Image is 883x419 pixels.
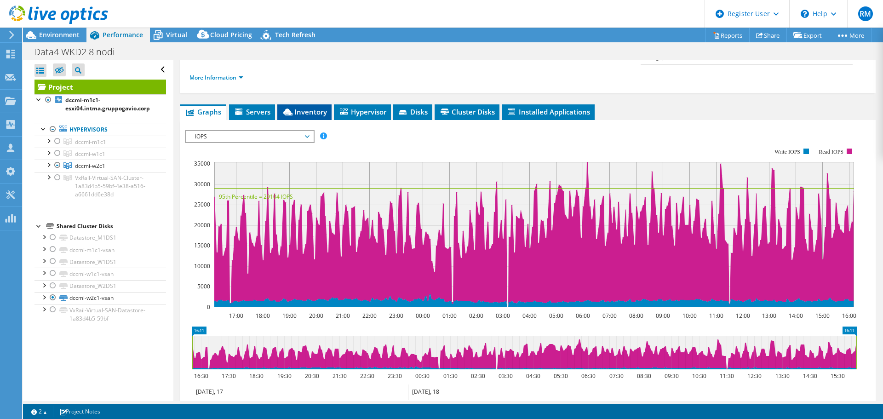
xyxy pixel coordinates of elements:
text: 21:30 [333,372,347,380]
text: 20:30 [305,372,319,380]
text: 06:00 [576,312,590,320]
span: Inventory [282,107,327,116]
text: 15000 [194,241,210,249]
a: dccmi-w1c1-vsan [34,268,166,280]
text: 16:00 [842,312,856,320]
span: Servers [234,107,270,116]
text: 10:00 [682,312,697,320]
text: 22:00 [362,312,377,320]
a: dccmi-m1c1-vsan [34,244,166,256]
text: 17:00 [229,312,243,320]
a: Share [749,28,787,42]
text: 19:30 [277,372,292,380]
span: Environment [39,30,80,39]
a: dccmi-m1c1 [34,136,166,148]
span: dccmi-w2c1 [75,162,105,170]
h1: Data4 WKD2 8 nodi [30,47,129,57]
a: dccmi-m1c1-esxi04.intma.gruppogavio.corp [34,94,166,115]
span: Graphs [185,107,221,116]
span: Disks [398,107,428,116]
a: Project Notes [53,406,107,417]
text: 11:30 [720,372,734,380]
text: 20:00 [309,312,323,320]
text: 21:00 [336,312,350,320]
a: VxRail-Virtual-SAN-Datastore-1a83d4b5-59bf [34,304,166,324]
text: 12:30 [747,372,762,380]
text: 00:30 [415,372,430,380]
text: 95th Percentile = 29104 IOPS [219,193,293,201]
text: 18:00 [256,312,270,320]
a: VxRail-Virtual-SAN-Cluster-1a83d4b5-59bf-4e38-a516-a6661dd6e38d [34,172,166,201]
text: 01:30 [443,372,458,380]
a: Datastore_M1DS1 [34,232,166,244]
span: RM [858,6,873,21]
text: 0 [207,303,210,311]
text: 10000 [194,262,210,270]
text: 08:00 [629,312,643,320]
div: Shared Cluster Disks [57,221,166,232]
text: 18:30 [249,372,264,380]
text: 13:30 [775,372,790,380]
span: Virtual [166,30,187,39]
text: 22:30 [360,372,374,380]
a: dccmi-w2c1 [34,160,166,172]
text: 30000 [194,180,210,188]
text: 14:00 [789,312,803,320]
text: 09:00 [656,312,670,320]
text: 03:30 [499,372,513,380]
text: 25000 [194,201,210,208]
b: dccmi-m1c1-esxi04.intma.gruppogavio.corp [65,96,150,112]
text: 05:30 [554,372,568,380]
text: 15:30 [831,372,845,380]
text: 08:30 [637,372,651,380]
span: Tech Refresh [275,30,315,39]
text: 01:00 [442,312,457,320]
text: 14:30 [803,372,817,380]
text: Read IOPS [819,149,844,155]
text: 5000 [197,282,210,290]
span: Hypervisor [338,107,386,116]
text: 02:30 [471,372,485,380]
text: Write IOPS [774,149,800,155]
text: 19:00 [282,312,297,320]
text: 09:30 [665,372,679,380]
span: dccmi-w1c1 [75,150,105,158]
text: 20000 [194,221,210,229]
a: More Information [189,74,243,81]
a: More [829,28,872,42]
a: Reports [705,28,750,42]
a: 2 [25,406,53,417]
span: Installed Applications [506,107,590,116]
text: 04:00 [522,312,537,320]
text: 16:30 [194,372,208,380]
text: 06:30 [581,372,596,380]
text: 02:00 [469,312,483,320]
text: 00:00 [416,312,430,320]
text: 10:30 [692,372,706,380]
text: 07:30 [609,372,624,380]
span: Cluster Disks [439,107,495,116]
text: 35000 [194,160,210,167]
text: 11:00 [709,312,723,320]
a: Project [34,80,166,94]
a: dccmi-w1c1 [34,148,166,160]
text: 03:00 [496,312,510,320]
text: 07:00 [602,312,617,320]
a: Export [786,28,829,42]
svg: \n [801,10,809,18]
text: 12:00 [736,312,750,320]
text: 04:30 [526,372,540,380]
a: dccmi-w2c1-vsan [34,292,166,304]
text: 13:00 [762,312,776,320]
span: dccmi-m1c1 [75,138,106,146]
span: VxRail-Virtual-SAN-Cluster-1a83d4b5-59bf-4e38-a516-a6661dd6e38d [75,174,145,198]
text: 23:30 [388,372,402,380]
text: 05:00 [549,312,563,320]
a: Datastore_W1DS1 [34,256,166,268]
a: Hypervisors [34,124,166,136]
a: Datastore_W2DS1 [34,280,166,292]
span: Cloud Pricing [210,30,252,39]
text: 17:30 [222,372,236,380]
span: Performance [103,30,143,39]
text: 15:00 [815,312,830,320]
